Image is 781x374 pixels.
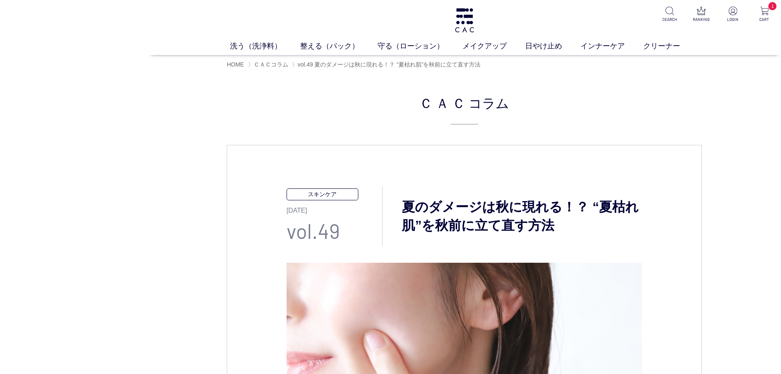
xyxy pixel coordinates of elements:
[723,7,743,23] a: LOGIN
[454,8,475,32] img: logo
[754,16,774,23] p: CART
[287,216,382,246] p: vol.49
[469,93,509,112] span: コラム
[300,41,378,52] a: 整える（パック）
[248,61,290,69] li: 〉
[383,198,642,235] h3: 夏のダメージは秋に現れる！？ “夏枯れ肌”を秋前に立て直す方法
[230,41,300,52] a: 洗う（洗浄料）
[643,41,699,52] a: クリーナー
[462,41,525,52] a: メイクアップ
[254,61,288,68] a: ＣＡＣコラム
[581,41,643,52] a: インナーケア
[768,2,776,10] span: 1
[754,7,774,23] a: 1 CART
[227,93,702,124] h2: ＣＡＣ
[525,41,581,52] a: 日やけ止め
[723,16,743,23] p: LOGIN
[287,200,382,216] p: [DATE]
[378,41,462,52] a: 守る（ローション）
[287,188,358,200] p: スキンケア
[660,7,680,23] a: SEARCH
[660,16,680,23] p: SEARCH
[292,61,483,69] li: 〉
[691,7,711,23] a: RANKING
[298,61,480,68] span: vol.49 夏のダメージは秋に現れる！？ “夏枯れ肌”を秋前に立て直す方法
[227,61,244,68] a: HOME
[691,16,711,23] p: RANKING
